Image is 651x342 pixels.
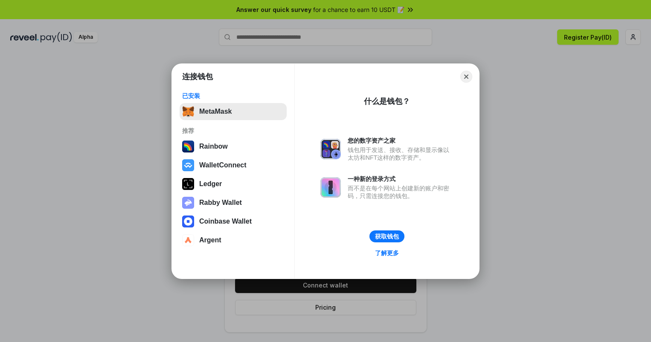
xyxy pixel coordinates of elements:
button: Ledger [180,175,287,193]
img: svg+xml,%3Csvg%20fill%3D%22none%22%20height%3D%2233%22%20viewBox%3D%220%200%2035%2033%22%20width%... [182,106,194,118]
img: svg+xml,%3Csvg%20xmlns%3D%22http%3A%2F%2Fwww.w3.org%2F2000%2Fsvg%22%20fill%3D%22none%22%20viewBox... [182,197,194,209]
button: Rabby Wallet [180,194,287,211]
button: Coinbase Wallet [180,213,287,230]
img: svg+xml,%3Csvg%20width%3D%2228%22%20height%3D%2228%22%20viewBox%3D%220%200%2028%2028%22%20fill%3D... [182,159,194,171]
div: Argent [199,236,221,244]
div: 您的数字资产之家 [348,137,453,144]
button: Argent [180,232,287,249]
img: svg+xml,%3Csvg%20width%3D%2228%22%20height%3D%2228%22%20viewBox%3D%220%200%2028%2028%22%20fill%3D... [182,234,194,246]
button: WalletConnect [180,157,287,174]
div: 推荐 [182,127,284,135]
div: 而不是在每个网站上创建新的账户和密码，只需连接您的钱包。 [348,184,453,200]
div: WalletConnect [199,161,247,169]
div: 一种新的登录方式 [348,175,453,183]
div: 了解更多 [375,249,399,257]
div: 已安装 [182,92,284,100]
img: svg+xml,%3Csvg%20xmlns%3D%22http%3A%2F%2Fwww.w3.org%2F2000%2Fsvg%22%20fill%3D%22none%22%20viewBox... [320,177,341,198]
div: Rabby Wallet [199,199,242,207]
div: Ledger [199,180,222,188]
div: MetaMask [199,108,232,115]
button: Close [460,71,472,83]
h1: 连接钱包 [182,72,213,82]
img: svg+xml,%3Csvg%20xmlns%3D%22http%3A%2F%2Fwww.w3.org%2F2000%2Fsvg%22%20fill%3D%22none%22%20viewBox... [320,139,341,159]
div: Rainbow [199,143,228,150]
button: Rainbow [180,138,287,155]
img: svg+xml,%3Csvg%20xmlns%3D%22http%3A%2F%2Fwww.w3.org%2F2000%2Fsvg%22%20width%3D%2228%22%20height%3... [182,178,194,190]
button: MetaMask [180,103,287,120]
div: 什么是钱包？ [364,96,410,106]
div: 钱包用于发送、接收、存储和显示像以太坊和NFT这样的数字资产。 [348,146,453,161]
div: 获取钱包 [375,233,399,240]
img: svg+xml,%3Csvg%20width%3D%2228%22%20height%3D%2228%22%20viewBox%3D%220%200%2028%2028%22%20fill%3D... [182,216,194,227]
img: svg+xml,%3Csvg%20width%3D%22120%22%20height%3D%22120%22%20viewBox%3D%220%200%20120%20120%22%20fil... [182,141,194,152]
a: 了解更多 [370,247,404,259]
div: Coinbase Wallet [199,218,252,225]
button: 获取钱包 [369,230,404,242]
